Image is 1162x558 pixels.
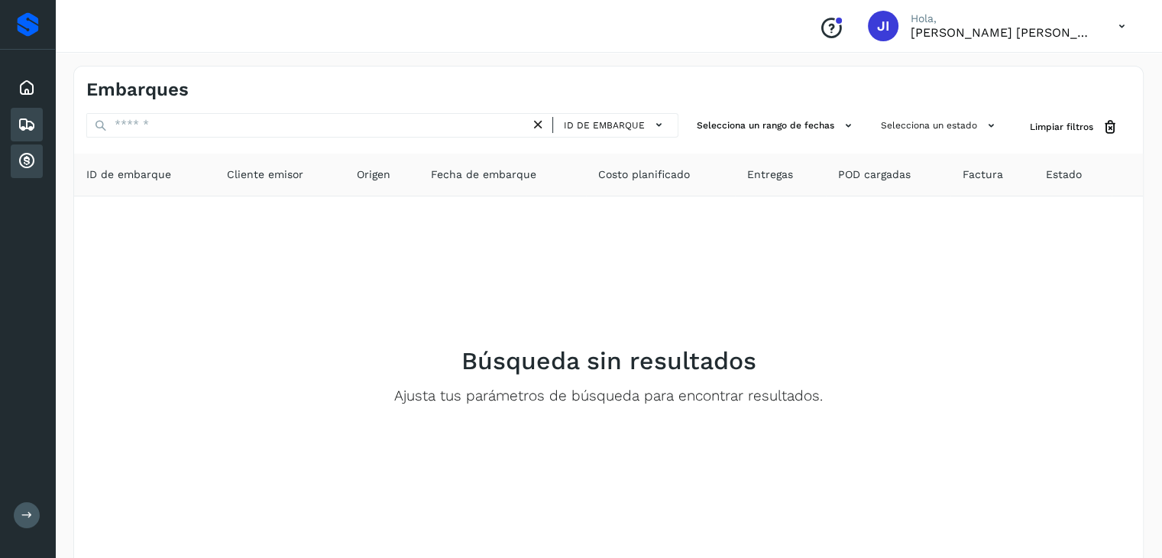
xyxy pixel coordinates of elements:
[875,113,1005,138] button: Selecciona un estado
[747,167,793,183] span: Entregas
[11,144,43,178] div: Cuentas por cobrar
[1046,167,1082,183] span: Estado
[461,346,756,375] h2: Búsqueda sin resultados
[86,79,189,101] h4: Embarques
[86,167,171,183] span: ID de embarque
[11,71,43,105] div: Inicio
[394,388,823,405] p: Ajusta tus parámetros de búsqueda para encontrar resultados.
[11,108,43,141] div: Embarques
[431,167,536,183] span: Fecha de embarque
[911,12,1094,25] p: Hola,
[1018,113,1131,141] button: Limpiar filtros
[227,167,303,183] span: Cliente emisor
[911,25,1094,40] p: Jorge Ivan Velazquez Arellano
[564,118,645,132] span: ID de embarque
[559,114,672,136] button: ID de embarque
[1030,120,1093,134] span: Limpiar filtros
[357,167,390,183] span: Origen
[963,167,1003,183] span: Factura
[691,113,863,138] button: Selecciona un rango de fechas
[838,167,911,183] span: POD cargadas
[598,167,690,183] span: Costo planificado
